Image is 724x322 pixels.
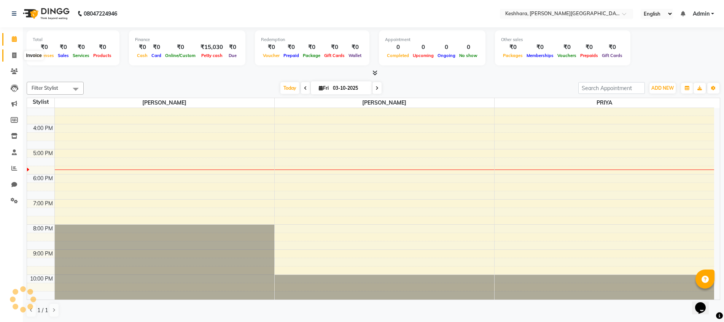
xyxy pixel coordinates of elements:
[56,53,71,58] span: Sales
[347,53,363,58] span: Wallet
[525,43,555,52] div: ₹0
[501,43,525,52] div: ₹0
[84,3,117,24] b: 08047224946
[135,53,150,58] span: Cash
[692,292,716,314] iframe: chat widget
[275,98,494,108] span: [PERSON_NAME]
[501,36,624,43] div: Other sales
[555,53,578,58] span: Vouchers
[33,43,56,52] div: ₹0
[578,53,600,58] span: Prepaids
[33,36,113,43] div: Total
[555,43,578,52] div: ₹0
[322,43,347,52] div: ₹0
[71,43,91,52] div: ₹0
[32,149,54,157] div: 5:00 PM
[280,82,299,94] span: Today
[163,53,197,58] span: Online/Custom
[457,53,479,58] span: No show
[32,200,54,208] div: 7:00 PM
[301,43,322,52] div: ₹0
[199,53,224,58] span: Petty cash
[578,82,645,94] input: Search Appointment
[501,53,525,58] span: Packages
[411,53,436,58] span: Upcoming
[495,98,714,108] span: PRIYA
[600,53,624,58] span: Gift Cards
[226,43,239,52] div: ₹0
[135,43,150,52] div: ₹0
[347,43,363,52] div: ₹0
[436,43,457,52] div: 0
[29,275,54,283] div: 10:00 PM
[37,306,48,314] span: 1 / 1
[135,36,239,43] div: Finance
[525,53,555,58] span: Memberships
[600,43,624,52] div: ₹0
[32,124,54,132] div: 4:00 PM
[261,36,363,43] div: Redemption
[56,43,71,52] div: ₹0
[163,43,197,52] div: ₹0
[331,82,369,94] input: 2025-10-03
[282,53,301,58] span: Prepaid
[317,85,331,91] span: Fri
[261,43,282,52] div: ₹0
[649,83,676,94] button: ADD NEW
[91,43,113,52] div: ₹0
[322,53,347,58] span: Gift Cards
[385,36,479,43] div: Appointment
[385,53,411,58] span: Completed
[578,43,600,52] div: ₹0
[150,43,163,52] div: ₹0
[55,98,274,108] span: [PERSON_NAME]
[385,43,411,52] div: 0
[282,43,301,52] div: ₹0
[91,53,113,58] span: Products
[27,98,54,106] div: Stylist
[301,53,322,58] span: Package
[32,85,58,91] span: Filter Stylist
[436,53,457,58] span: Ongoing
[32,250,54,258] div: 9:00 PM
[19,3,72,24] img: logo
[693,10,710,18] span: Admin
[150,53,163,58] span: Card
[32,174,54,182] div: 6:00 PM
[261,53,282,58] span: Voucher
[197,43,226,52] div: ₹15,030
[411,43,436,52] div: 0
[32,225,54,233] div: 8:00 PM
[227,53,239,58] span: Due
[457,43,479,52] div: 0
[71,53,91,58] span: Services
[24,51,43,60] div: Invoice
[651,85,674,91] span: ADD NEW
